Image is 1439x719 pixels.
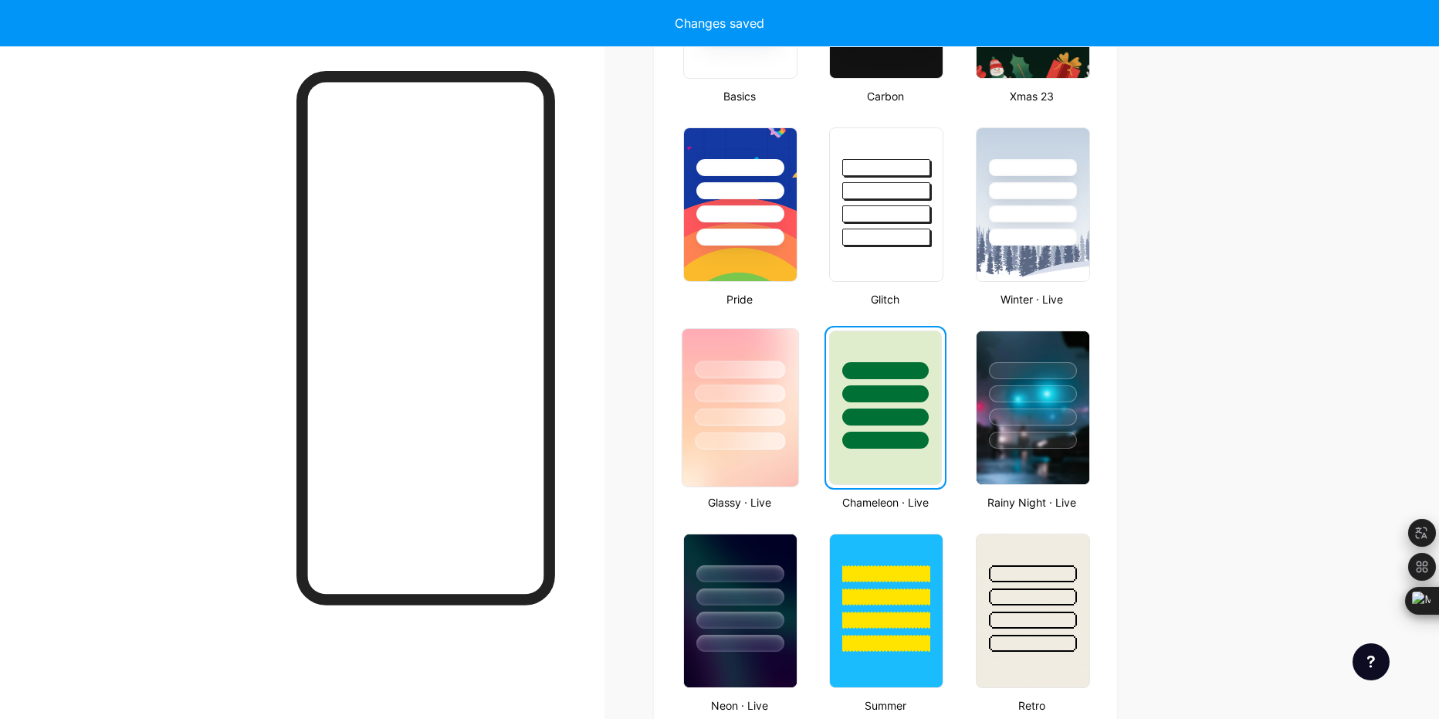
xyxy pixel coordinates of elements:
div: Xmas 23 [971,88,1092,104]
div: Carbon [824,88,946,104]
div: Chameleon · Live [824,494,946,510]
div: Retro [971,697,1092,714]
div: Glitch [824,291,946,307]
div: Basics [679,88,800,104]
div: Summer [824,697,946,714]
div: Changes saved [675,14,764,32]
div: Pride [679,291,800,307]
div: Rainy Night · Live [971,494,1092,510]
div: Glassy · Live [679,494,800,510]
div: Winter · Live [971,291,1092,307]
div: Neon · Live [679,697,800,714]
img: glassmorphism.jpg [682,329,798,487]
